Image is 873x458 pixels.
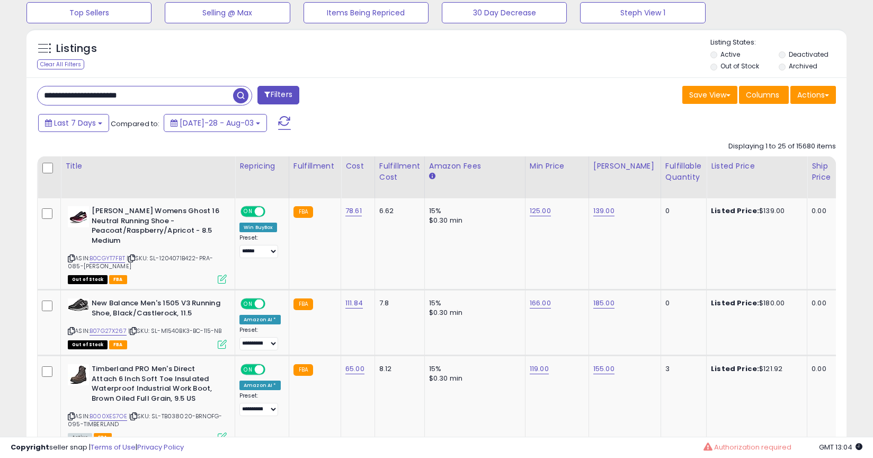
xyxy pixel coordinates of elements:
[68,298,89,311] img: 419fIRb7VqL._SL40_.jpg
[429,374,517,383] div: $0.30 min
[790,86,836,104] button: Actions
[90,327,127,336] a: B07G27X267
[711,364,759,374] b: Listed Price:
[239,161,284,172] div: Repricing
[682,86,737,104] button: Save View
[109,340,127,349] span: FBA
[242,207,255,216] span: ON
[92,206,220,248] b: [PERSON_NAME] Womens Ghost 16 Neutral Running Shoe - Peacoat/Raspberry/Apricot - 8.5 Medium
[379,206,416,216] div: 6.62
[812,161,833,183] div: Ship Price
[530,298,551,309] a: 166.00
[789,61,817,71] label: Archived
[593,298,614,309] a: 185.00
[38,114,109,132] button: Last 7 Days
[257,86,299,104] button: Filters
[720,50,740,59] label: Active
[665,364,698,374] div: 3
[379,161,420,183] div: Fulfillment Cost
[264,300,281,309] span: OFF
[264,365,281,374] span: OFF
[593,206,614,216] a: 139.00
[580,2,705,23] button: Steph View 1
[429,364,517,374] div: 15%
[68,364,89,385] img: 41GT10T8DIL._SL40_.jpg
[92,364,220,406] b: Timberland PRO Men's Direct Attach 6 Inch Soft Toe Insulated Waterproof Industrial Work Boot, Bro...
[665,161,702,183] div: Fulfillable Quantity
[109,275,127,284] span: FBA
[345,161,370,172] div: Cost
[728,142,836,152] div: Displaying 1 to 25 of 15680 items
[164,114,267,132] button: [DATE]-28 - Aug-03
[68,254,213,270] span: | SKU: SL-1204071B422-PRA-085-[PERSON_NAME]
[128,327,222,335] span: | SKU: SL-M1540BK3-BC-115-NB
[111,119,159,129] span: Compared to:
[37,59,84,69] div: Clear All Filters
[68,275,108,284] span: All listings that are currently out of stock and unavailable for purchase on Amazon
[239,223,277,232] div: Win BuyBox
[429,161,521,172] div: Amazon Fees
[711,364,799,374] div: $121.92
[812,206,829,216] div: 0.00
[239,327,281,350] div: Preset:
[711,298,759,308] b: Listed Price:
[239,381,281,390] div: Amazon AI *
[264,207,281,216] span: OFF
[429,172,435,181] small: Amazon Fees.
[819,442,862,452] span: 2025-08-11 13:04 GMT
[812,364,829,374] div: 0.00
[429,216,517,225] div: $0.30 min
[239,234,281,258] div: Preset:
[345,364,364,374] a: 65.00
[68,340,108,349] span: All listings that are currently out of stock and unavailable for purchase on Amazon
[242,300,255,309] span: ON
[530,161,584,172] div: Min Price
[429,206,517,216] div: 15%
[56,41,97,56] h5: Listings
[68,206,89,227] img: 41kD-AOShZL._SL40_.jpg
[293,298,313,310] small: FBA
[789,50,829,59] label: Deactivated
[11,442,49,452] strong: Copyright
[711,206,799,216] div: $139.00
[91,442,136,452] a: Terms of Use
[442,2,567,23] button: 30 Day Decrease
[345,298,363,309] a: 111.84
[68,206,227,283] div: ASIN:
[711,161,803,172] div: Listed Price
[239,315,281,324] div: Amazon AI *
[379,298,416,308] div: 7.8
[242,365,255,374] span: ON
[711,206,759,216] b: Listed Price:
[92,298,220,321] b: New Balance Men's 1505 V3 Running Shoe, Black/Castlerock, 11.5
[429,298,517,308] div: 15%
[711,298,799,308] div: $180.00
[68,298,227,348] div: ASIN:
[746,90,779,100] span: Columns
[11,443,184,453] div: seller snap | |
[665,206,698,216] div: 0
[180,118,254,128] span: [DATE]-28 - Aug-03
[304,2,429,23] button: Items Being Repriced
[165,2,290,23] button: Selling @ Max
[239,392,281,416] div: Preset:
[65,161,230,172] div: Title
[293,206,313,218] small: FBA
[710,38,847,48] p: Listing States:
[530,206,551,216] a: 125.00
[345,206,362,216] a: 78.61
[739,86,789,104] button: Columns
[530,364,549,374] a: 119.00
[429,308,517,318] div: $0.30 min
[812,298,829,308] div: 0.00
[26,2,152,23] button: Top Sellers
[379,364,416,374] div: 8.12
[137,442,184,452] a: Privacy Policy
[54,118,96,128] span: Last 7 Days
[68,412,222,428] span: | SKU: SL-TB038020-BRNOFG-095-TIMBERLAND
[90,412,127,421] a: B000XES7OE
[293,161,336,172] div: Fulfillment
[293,364,313,376] small: FBA
[90,254,125,263] a: B0CGYT7FBT
[720,61,759,71] label: Out of Stock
